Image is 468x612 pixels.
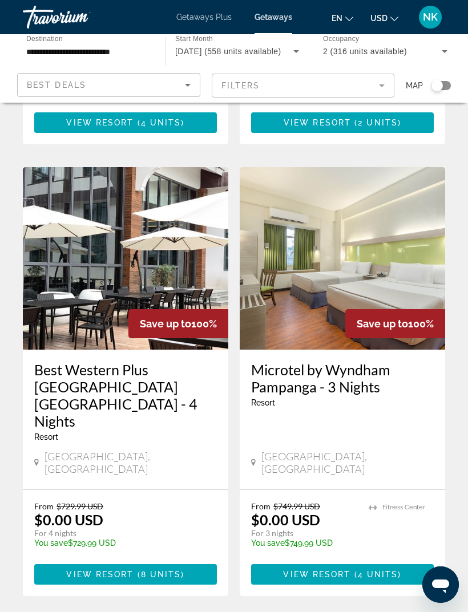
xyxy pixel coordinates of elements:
span: Save up to [140,318,191,330]
span: en [332,14,342,23]
span: ( ) [351,570,402,579]
span: ( ) [134,118,185,127]
span: You save [251,538,285,548]
span: Occupancy [323,35,359,43]
p: For 4 nights [34,528,205,538]
span: View Resort [283,570,350,579]
span: 4 units [141,118,181,127]
span: View Resort [66,570,134,579]
button: View Resort(8 units) [34,564,217,585]
button: View Resort(4 units) [251,564,434,585]
a: Getaways [255,13,292,22]
span: [GEOGRAPHIC_DATA], [GEOGRAPHIC_DATA] [261,450,434,475]
a: Microtel by Wyndham Pampanga - 3 Nights [251,361,434,395]
button: Filter [212,73,395,98]
span: View Resort [66,118,134,127]
img: RL21O01X.jpg [23,167,228,350]
p: $729.99 USD [34,538,205,548]
span: Map [406,78,423,94]
p: $749.99 USD [251,538,357,548]
a: Getaways Plus [176,13,232,22]
p: $0.00 USD [251,511,320,528]
span: Save up to [357,318,408,330]
span: You save [34,538,68,548]
div: 100% [345,309,445,338]
span: Resort [251,398,275,407]
span: 8 units [141,570,181,579]
span: Fitness Center [382,504,425,511]
span: Resort [34,432,58,441]
button: Change language [332,10,353,26]
span: ( ) [134,570,185,579]
button: Change currency [370,10,398,26]
span: ( ) [351,118,401,127]
span: NK [423,11,438,23]
span: From [251,501,271,511]
span: $729.99 USD [57,501,103,511]
iframe: Кнопка запуска окна обмена сообщениями [422,566,459,603]
span: [DATE] (558 units available) [175,47,281,56]
button: View Resort(2 units) [251,112,434,133]
span: Best Deals [27,80,86,90]
a: Best Western Plus [GEOGRAPHIC_DATA] [GEOGRAPHIC_DATA] - 4 Nights [34,361,217,429]
a: Travorium [23,2,137,32]
span: 2 units [358,118,398,127]
p: For 3 nights [251,528,357,538]
span: USD [370,14,388,23]
span: 4 units [358,570,398,579]
span: View Resort [284,118,351,127]
p: $0.00 USD [34,511,103,528]
img: RZ85I01X.jpg [240,167,445,350]
span: 2 (316 units available) [323,47,407,56]
mat-select: Sort by [27,78,191,92]
span: [GEOGRAPHIC_DATA], [GEOGRAPHIC_DATA] [45,450,217,475]
button: View Resort(4 units) [34,112,217,133]
span: Destination [26,35,63,42]
button: User Menu [415,5,445,29]
span: Start Month [175,35,213,43]
div: 100% [128,309,228,338]
span: $749.99 USD [273,501,320,511]
span: From [34,501,54,511]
